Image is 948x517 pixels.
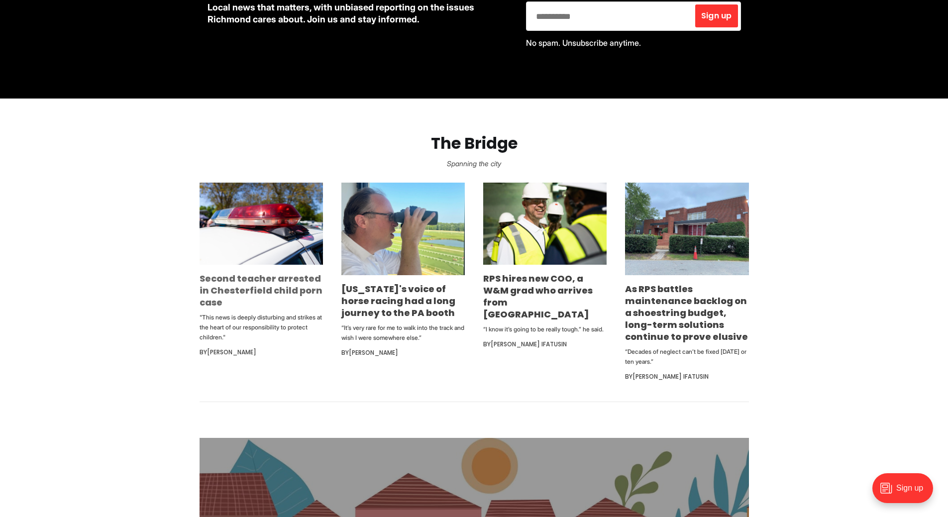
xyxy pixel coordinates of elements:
p: “I know it’s going to be really tough.” he said. [483,324,607,334]
a: [US_STATE]'s voice of horse racing had a long journey to the PA booth [341,283,455,319]
a: As RPS battles maintenance backlog on a shoestring budget, long-term solutions continue to prove ... [625,283,748,343]
p: “Decades of neglect can’t be fixed [DATE] or ten years.” [625,347,748,367]
div: By [200,346,323,358]
span: Sign up [701,12,732,20]
img: RPS hires new COO, a W&M grad who arrives from Indianapolis [483,183,607,265]
img: Second teacher arrested in Chesterfield child porn case [200,183,323,265]
a: Second teacher arrested in Chesterfield child porn case [200,272,322,309]
iframe: portal-trigger [864,468,948,517]
img: As RPS battles maintenance backlog on a shoestring budget, long-term solutions continue to prove ... [625,183,748,275]
a: [PERSON_NAME] [207,348,256,356]
button: Sign up [695,4,737,27]
a: RPS hires new COO, a W&M grad who arrives from [GEOGRAPHIC_DATA] [483,272,593,320]
a: [PERSON_NAME] [349,348,398,357]
p: Spanning the city [16,157,932,171]
div: By [483,338,607,350]
span: No spam. Unsubscribe anytime. [526,38,641,48]
h2: The Bridge [16,134,932,153]
a: [PERSON_NAME] Ifatusin [491,340,567,348]
div: By [625,371,748,383]
img: Virginia's voice of horse racing had a long journey to the PA booth [341,183,465,275]
p: “It’s very rare for me to walk into the track and wish I were somewhere else.” [341,323,465,343]
a: [PERSON_NAME] Ifatusin [632,372,709,381]
div: By [341,347,465,359]
p: Local news that matters, with unbiased reporting on the issues Richmond cares about. Join us and ... [208,1,510,25]
p: "This news is deeply disturbing and strikes at the heart of our responsibility to protect children." [200,312,323,342]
